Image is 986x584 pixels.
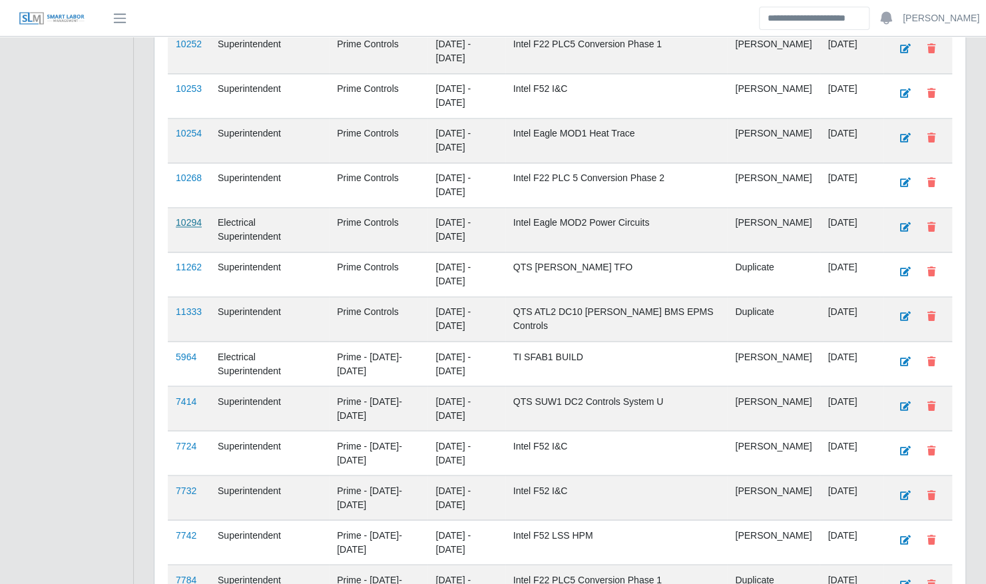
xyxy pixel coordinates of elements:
a: 10254 [176,128,202,139]
td: Prime - [DATE]-[DATE] [329,342,427,386]
td: [PERSON_NAME] [727,163,820,208]
td: QTS ATL2 DC10 [PERSON_NAME] BMS EPMS Controls [505,297,728,342]
td: Intel F22 PLC5 Conversion Phase 1 [505,29,728,74]
td: Superintendent [210,119,329,163]
a: 7724 [176,440,196,451]
td: [PERSON_NAME] [727,74,820,119]
td: Superintendent [210,29,329,74]
td: [DATE] - [DATE] [427,163,505,208]
a: 11262 [176,262,202,272]
td: [PERSON_NAME] [727,29,820,74]
td: [DATE] - [DATE] [427,297,505,342]
td: Superintendent [210,163,329,208]
td: Superintendent [210,475,329,520]
td: Prime Controls [329,119,427,163]
a: 10268 [176,172,202,183]
td: Prime - [DATE]-[DATE] [329,386,427,431]
td: Prime Controls [329,29,427,74]
td: Intel F52 I&C [505,475,728,520]
td: QTS [PERSON_NAME] TFO [505,252,728,297]
td: [DATE] [820,163,883,208]
td: Prime Controls [329,297,427,342]
td: [PERSON_NAME] [727,386,820,431]
td: Superintendent [210,386,329,431]
td: Superintendent [210,520,329,565]
td: [DATE] [820,208,883,252]
td: [DATE] [820,431,883,475]
td: [PERSON_NAME] [727,431,820,475]
td: QTS SUW1 DC2 Controls System U [505,386,728,431]
td: Intel Eagle MOD1 Heat Trace [505,119,728,163]
td: [DATE] [820,119,883,163]
a: 11333 [176,306,202,317]
td: [DATE] [820,297,883,342]
td: Electrical Superintendent [210,342,329,386]
td: Prime - [DATE]-[DATE] [329,520,427,565]
td: Superintendent [210,74,329,119]
td: Prime Controls [329,74,427,119]
td: [DATE] - [DATE] [427,74,505,119]
td: [PERSON_NAME] [727,208,820,252]
td: [DATE] - [DATE] [427,208,505,252]
td: [PERSON_NAME] [727,119,820,163]
td: Intel Eagle MOD2 Power Circuits [505,208,728,252]
td: [DATE] - [DATE] [427,29,505,74]
td: [DATE] - [DATE] [427,431,505,475]
a: 10294 [176,217,202,228]
td: Intel F52 I&C [505,431,728,475]
td: [DATE] [820,386,883,431]
a: 10252 [176,39,202,49]
td: Electrical Superintendent [210,208,329,252]
input: Search [759,7,869,30]
a: 10253 [176,83,202,94]
td: [DATE] - [DATE] [427,386,505,431]
td: [DATE] - [DATE] [427,475,505,520]
td: Prime Controls [329,163,427,208]
a: [PERSON_NAME] [903,11,979,25]
td: Intel F52 LSS HPM [505,520,728,565]
td: Prime Controls [329,252,427,297]
td: [PERSON_NAME] [727,475,820,520]
td: [DATE] [820,342,883,386]
a: 7742 [176,529,196,540]
td: [PERSON_NAME] [727,342,820,386]
td: TI SFAB1 BUILD [505,342,728,386]
td: Intel F22 PLC 5 Conversion Phase 2 [505,163,728,208]
td: Prime Controls [329,208,427,252]
td: [DATE] [820,252,883,297]
td: [DATE] [820,475,883,520]
td: Prime - [DATE]-[DATE] [329,475,427,520]
a: 5964 [176,351,196,362]
td: Superintendent [210,431,329,475]
td: Duplicate [727,297,820,342]
td: [DATE] - [DATE] [427,520,505,565]
td: [DATE] - [DATE] [427,119,505,163]
td: [DATE] - [DATE] [427,252,505,297]
td: Prime - [DATE]-[DATE] [329,431,427,475]
img: SLM Logo [19,11,85,26]
td: [DATE] - [DATE] [427,342,505,386]
td: Superintendent [210,252,329,297]
td: Duplicate [727,252,820,297]
td: Intel F52 I&C [505,74,728,119]
td: Superintendent [210,297,329,342]
td: [PERSON_NAME] [727,520,820,565]
a: 7732 [176,485,196,495]
a: 7414 [176,396,196,406]
td: [DATE] [820,74,883,119]
td: [DATE] [820,520,883,565]
td: [DATE] [820,29,883,74]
